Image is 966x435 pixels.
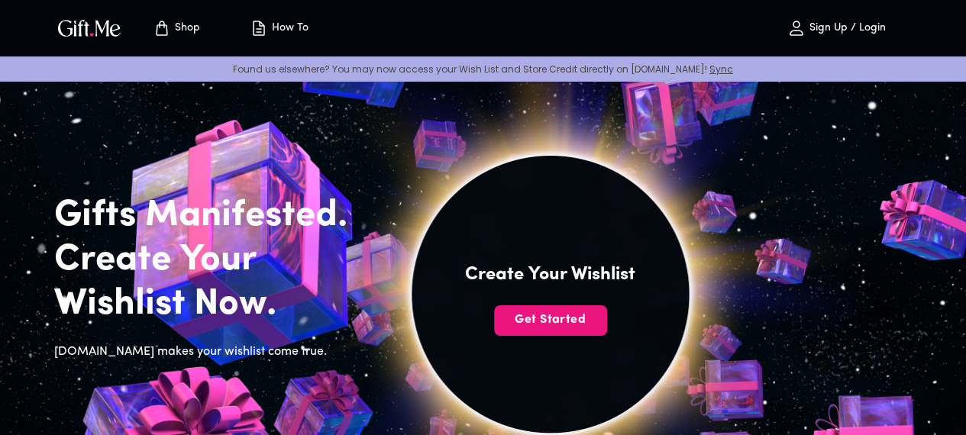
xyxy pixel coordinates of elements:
span: Get Started [494,311,607,328]
h6: [DOMAIN_NAME] makes your wishlist come true. [54,342,372,362]
button: Get Started [494,305,607,336]
button: Sign Up / Login [760,4,913,53]
img: how-to.svg [250,19,268,37]
a: Sync [709,63,733,76]
button: Store page [134,4,218,53]
button: How To [237,4,321,53]
p: How To [268,22,309,35]
h4: Create Your Wishlist [465,263,635,287]
img: GiftMe Logo [55,17,124,39]
h2: Gifts Manifested. [54,194,372,238]
p: Shop [171,22,200,35]
p: Sign Up / Login [806,22,886,35]
h2: Create Your [54,238,372,282]
button: GiftMe Logo [53,19,125,37]
p: Found us elsewhere? You may now access your Wish List and Store Credit directly on [DOMAIN_NAME]! [12,63,954,76]
h2: Wishlist Now. [54,282,372,327]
